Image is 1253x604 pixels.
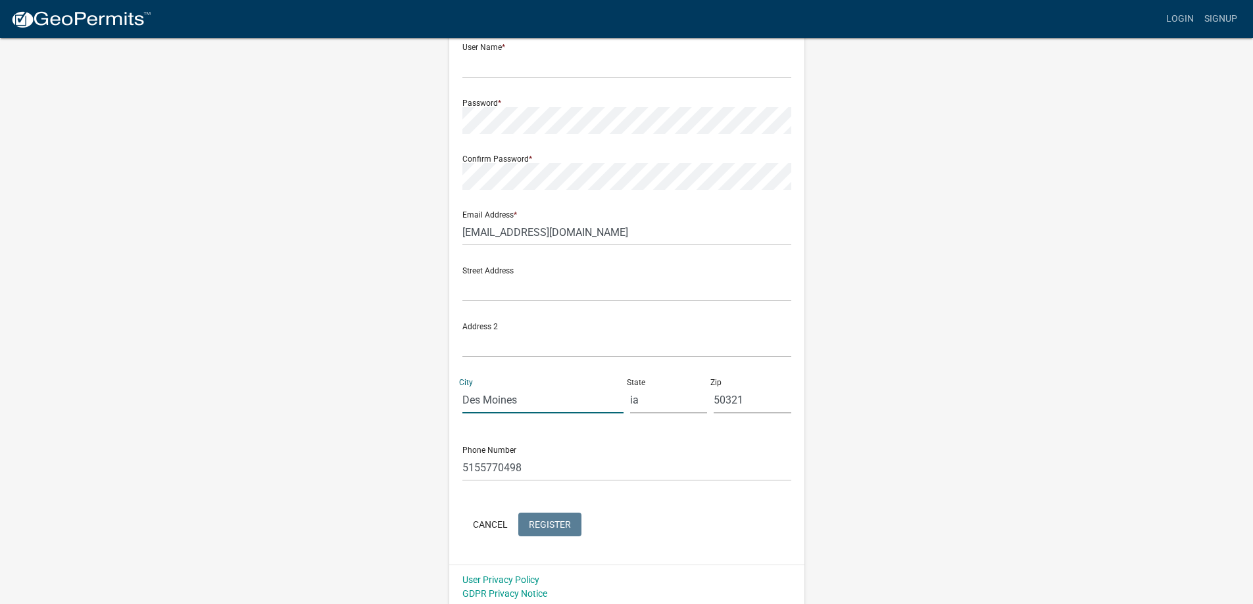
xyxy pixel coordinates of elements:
[462,574,539,585] a: User Privacy Policy
[462,513,518,536] button: Cancel
[1161,7,1199,32] a: Login
[529,519,571,529] span: Register
[518,513,581,536] button: Register
[462,588,547,599] a: GDPR Privacy Notice
[1199,7,1242,32] a: Signup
